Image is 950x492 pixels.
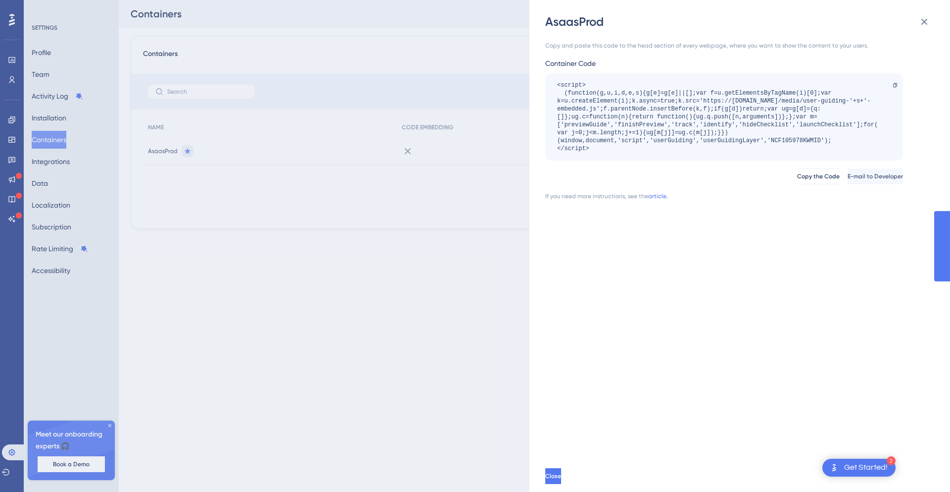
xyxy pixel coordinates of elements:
div: <script> (function(g,u,i,d,e,s){g[e]=g[e]||[];var f=u.getElementsByTagName(i)[0];var k=u.createEl... [557,81,881,153]
button: Copy the Code [797,168,840,184]
a: article. [648,192,668,200]
span: Copy the Code [797,172,840,180]
div: Open Get Started! checklist, remaining modules: 2 [822,459,896,477]
button: Close [545,468,561,484]
div: Copy and paste this code to the head section of every webpage, where you want to show the content... [545,42,903,50]
div: Get Started! [844,462,888,473]
div: 2 [887,456,896,465]
img: launcher-image-alternative-text [828,462,840,474]
div: AsaasProd [545,14,936,30]
iframe: UserGuiding AI Assistant Launcher [908,453,938,483]
span: E-mail to Developer [848,172,903,180]
div: If you need more instructions, see the [545,192,648,200]
span: Close [545,472,561,480]
button: E-mail to Developer [848,168,903,184]
div: Container Code [545,57,903,69]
